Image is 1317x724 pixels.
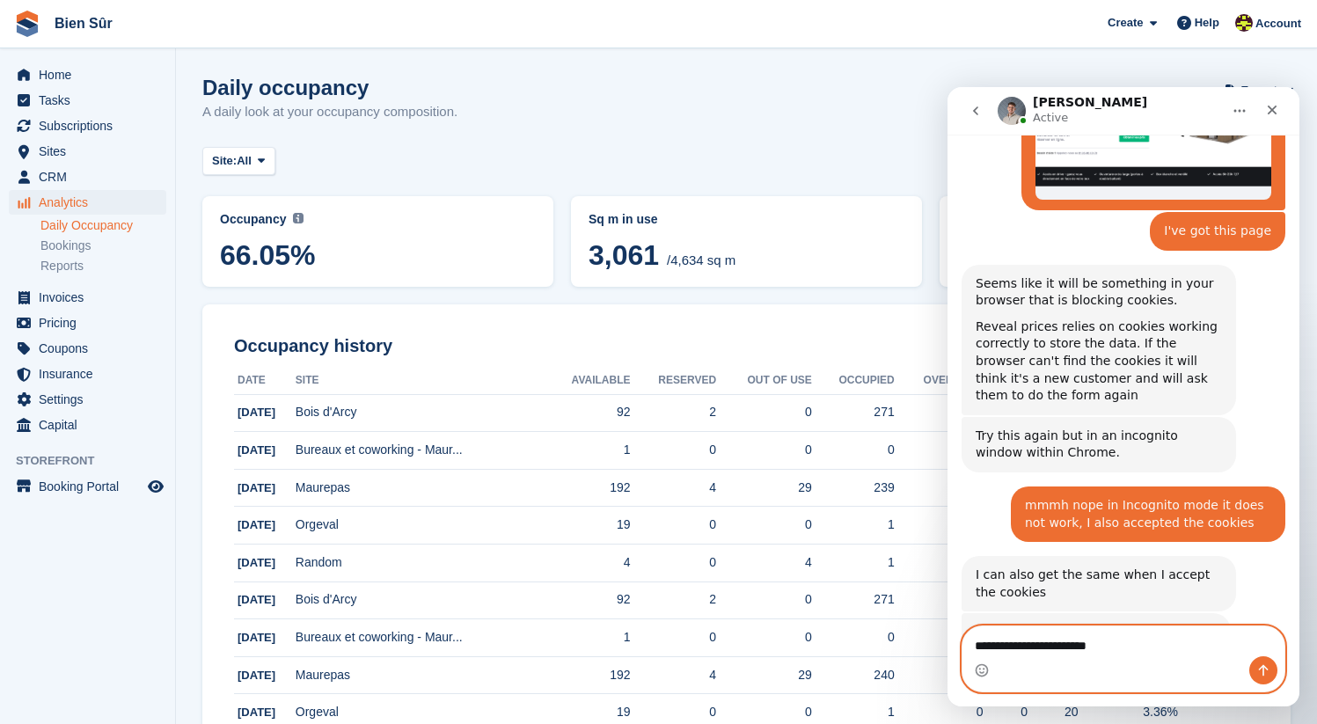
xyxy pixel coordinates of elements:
[895,628,984,647] div: 0
[220,239,536,271] span: 66.05%
[543,545,630,582] td: 4
[234,367,296,395] th: Date
[238,481,275,494] span: [DATE]
[631,545,717,582] td: 0
[812,703,895,721] div: 1
[9,387,166,412] a: menu
[14,11,40,37] img: stora-icon-8386f47178a22dfd0bd8f6a31ec36ba5ce8667c1dd55bd0f319d3a0aa187defe.svg
[812,553,895,572] div: 1
[543,367,630,395] th: Available
[39,474,144,499] span: Booking Portal
[202,76,457,99] h1: Daily occupancy
[39,62,144,87] span: Home
[234,336,1259,356] h2: Occupancy history
[296,432,544,470] td: Bureaux et coworking - Maur...
[39,190,144,215] span: Analytics
[589,210,904,229] abbr: Current breakdown of sq m occupied
[895,553,984,572] div: 0
[296,394,544,432] td: Bois d'Arcy
[895,703,984,721] div: 0
[238,669,275,682] span: [DATE]
[296,367,544,395] th: Site
[1235,14,1253,32] img: Marie Tran
[9,62,166,87] a: menu
[631,469,717,507] td: 4
[39,113,144,138] span: Subscriptions
[39,139,144,164] span: Sites
[9,362,166,386] a: menu
[9,165,166,189] a: menu
[220,212,286,226] span: Occupancy
[238,593,275,606] span: [DATE]
[895,403,984,421] div: 7
[296,507,544,545] td: Orgeval
[238,406,275,419] span: [DATE]
[631,507,717,545] td: 0
[238,518,275,531] span: [DATE]
[9,113,166,138] a: menu
[631,394,717,432] td: 2
[212,152,237,170] span: Site:
[812,590,895,609] div: 271
[716,545,812,582] td: 4
[1108,14,1143,32] span: Create
[543,432,630,470] td: 1
[589,212,658,226] span: Sq m in use
[948,87,1299,706] iframe: Intercom live chat
[631,432,717,470] td: 0
[48,9,120,38] a: Bien Sûr
[9,88,166,113] a: menu
[667,252,735,267] span: /4,634 sq m
[39,311,144,335] span: Pricing
[9,285,166,310] a: menu
[812,403,895,421] div: 271
[543,394,630,432] td: 92
[9,474,166,499] a: menu
[812,441,895,459] div: 0
[39,88,144,113] span: Tasks
[631,619,717,657] td: 0
[812,367,895,395] th: Occupied
[812,479,895,497] div: 239
[716,469,812,507] td: 29
[39,165,144,189] span: CRM
[543,581,630,619] td: 92
[895,516,984,534] div: 0
[716,394,812,432] td: 0
[39,413,144,437] span: Capital
[9,139,166,164] a: menu
[716,507,812,545] td: 0
[812,628,895,647] div: 0
[202,147,275,176] button: Site: All
[812,666,895,684] div: 240
[984,703,1028,721] div: 0
[296,656,544,694] td: Maurepas
[296,581,544,619] td: Bois d'Arcy
[237,152,252,170] span: All
[238,443,275,457] span: [DATE]
[293,213,304,223] img: icon-info-grey-7440780725fd019a000dd9b08b2336e03edf1995a4989e88bcd33f0948082b44.svg
[631,656,717,694] td: 4
[716,581,812,619] td: 0
[1227,76,1291,105] button: Export
[238,631,275,644] span: [DATE]
[716,619,812,657] td: 0
[9,413,166,437] a: menu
